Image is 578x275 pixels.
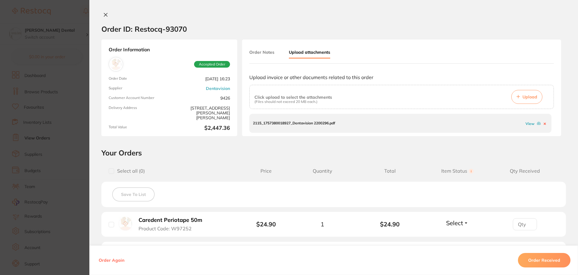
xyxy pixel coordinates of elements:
span: Total [356,168,424,174]
button: Caredent Periotape 50m Product Code: W97252 [137,217,210,232]
span: Select [446,219,463,227]
span: 9426 [172,96,230,101]
img: Dentavision [110,59,122,70]
button: Order Again [97,257,126,263]
span: Quantity [289,168,356,174]
button: Select [444,219,470,227]
input: Qty [513,218,537,230]
img: Caredent Periotape 50m [119,217,132,230]
span: Product Code: W97252 [139,226,192,231]
button: Upload attachments [289,47,330,59]
button: Order Received [518,253,570,267]
span: Delivery Address [109,106,167,120]
button: Upload [511,90,542,104]
span: [STREET_ADDRESS][PERSON_NAME][PERSON_NAME] [172,106,230,120]
button: Save To List [112,187,155,201]
span: Supplier [109,86,167,91]
span: Accepted Order [194,61,230,68]
span: Upload [522,94,537,100]
a: View [525,121,535,126]
b: $24.90 [256,220,276,228]
span: Select all ( 0 ) [114,168,145,174]
button: Order Notes [249,47,274,58]
h2: Order ID: Restocq- 93070 [101,24,187,34]
p: (Files should not exceed 20 MB each.) [254,100,332,104]
span: [DATE] 16:23 [172,76,230,81]
span: Item Status [424,168,491,174]
strong: Order Information [109,47,230,52]
span: Total Value [109,125,167,131]
p: Click upload to select the attachments [254,95,332,100]
b: Caredent Periotape 50m [139,217,202,223]
b: $24.90 [356,221,424,228]
h2: Your Orders [101,148,566,157]
span: Customer Account Number [109,96,167,101]
span: 1 [321,221,324,228]
span: Order Date [109,76,167,81]
a: Dentavision [206,86,230,91]
p: 2115_1757380018927_Dentavision 2200296.pdf [253,121,335,125]
span: Qty Received [491,168,559,174]
span: Price [244,168,289,174]
b: $2,447.36 [172,125,230,131]
p: Upload invoice or other documents related to this order [249,75,554,80]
